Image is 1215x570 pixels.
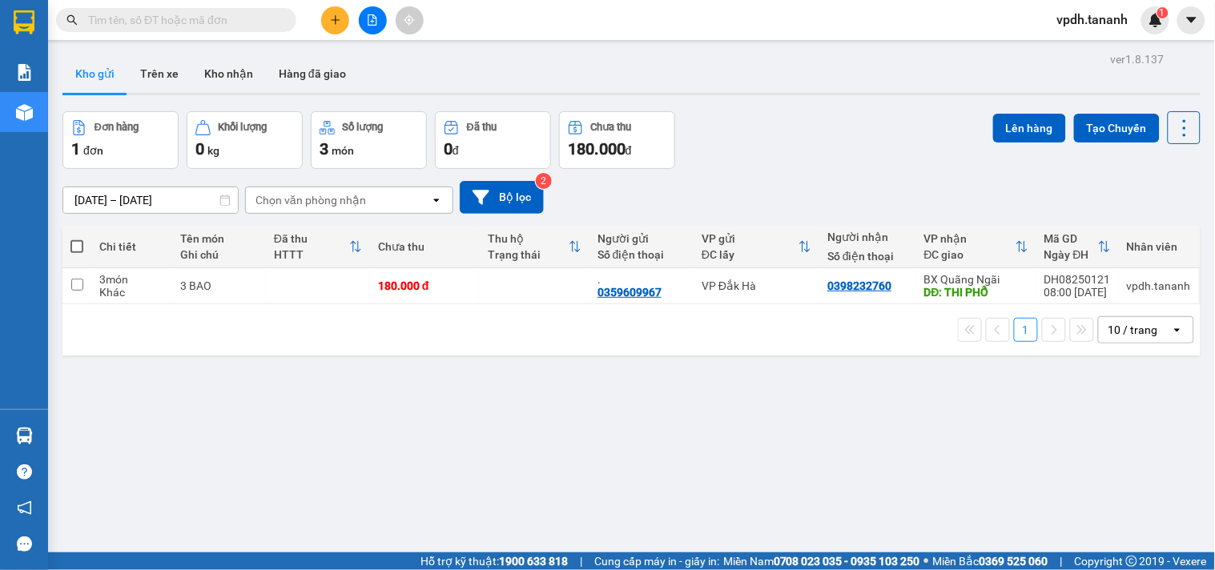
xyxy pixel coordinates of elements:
[359,6,387,34] button: file-add
[1160,7,1165,18] span: 1
[99,286,164,299] div: Khác
[1036,226,1119,268] th: Toggle SortBy
[63,187,238,213] input: Select a date range.
[597,273,686,286] div: .
[453,144,459,157] span: đ
[702,248,799,261] div: ĐC lấy
[191,54,266,93] button: Kho nhận
[330,14,341,26] span: plus
[99,240,164,253] div: Chi tiết
[702,232,799,245] div: VP gửi
[580,552,582,570] span: |
[14,14,126,33] div: VP Đắk Hà
[827,250,908,263] div: Số điện thoại
[17,500,32,516] span: notification
[1044,286,1111,299] div: 08:00 [DATE]
[99,273,164,286] div: 3 món
[435,111,551,169] button: Đã thu0đ
[827,279,891,292] div: 0398232760
[1157,7,1169,18] sup: 1
[1185,13,1199,27] span: caret-down
[16,427,33,444] img: warehouse-icon
[160,74,253,102] span: THI PHỔ
[694,226,819,268] th: Toggle SortBy
[14,10,34,34] img: logo-vxr
[1171,323,1184,336] svg: open
[378,279,472,292] div: 180.000 đ
[180,232,258,245] div: Tên món
[17,536,32,552] span: message
[320,139,328,159] span: 3
[980,555,1048,568] strong: 0369 525 060
[916,226,1036,268] th: Toggle SortBy
[1111,50,1165,68] div: ver 1.8.137
[195,139,204,159] span: 0
[62,111,179,169] button: Đơn hàng1đơn
[933,552,1048,570] span: Miền Bắc
[83,144,103,157] span: đơn
[1108,322,1158,338] div: 10 / trang
[332,144,354,157] span: món
[774,555,920,568] strong: 0708 023 035 - 0935 103 250
[1044,273,1111,286] div: DH08250121
[499,555,568,568] strong: 1900 633 818
[460,181,544,214] button: Bộ lọc
[95,122,139,133] div: Đơn hàng
[1044,248,1098,261] div: Ngày ĐH
[16,64,33,81] img: solution-icon
[1177,6,1205,34] button: caret-down
[626,144,632,157] span: đ
[594,552,719,570] span: Cung cấp máy in - giấy in:
[274,248,349,261] div: HTTT
[14,33,126,52] div: .
[597,286,662,299] div: 0359609967
[924,248,1016,261] div: ĐC giao
[137,52,266,74] div: 0398232760
[378,240,472,253] div: Chưa thu
[255,192,366,208] div: Chọn văn phòng nhận
[137,14,266,52] div: BX Quãng Ngãi
[66,14,78,26] span: search
[135,116,157,133] span: CC :
[559,111,675,169] button: Chưa thu180.000đ
[536,173,552,189] sup: 2
[17,464,32,480] span: question-circle
[1127,240,1191,253] div: Nhân viên
[993,114,1066,142] button: Lên hàng
[219,122,268,133] div: Khối lượng
[444,139,453,159] span: 0
[207,144,219,157] span: kg
[591,122,632,133] div: Chưa thu
[597,232,686,245] div: Người gửi
[430,194,443,207] svg: open
[180,248,258,261] div: Ghi chú
[137,15,175,32] span: Nhận:
[127,54,191,93] button: Trên xe
[396,6,424,34] button: aim
[14,52,126,74] div: 0359609967
[321,6,349,34] button: plus
[924,232,1016,245] div: VP nhận
[924,558,929,564] span: ⚪️
[1044,10,1141,30] span: vpdh.tananh
[367,14,378,26] span: file-add
[488,232,569,245] div: Thu hộ
[488,248,569,261] div: Trạng thái
[180,279,258,292] div: 3 BAO
[62,54,127,93] button: Kho gửi
[404,14,415,26] span: aim
[1127,279,1191,292] div: vpdh.tananh
[723,552,920,570] span: Miền Nam
[14,15,38,32] span: Gửi:
[924,286,1028,299] div: DĐ: THI PHỔ
[1014,318,1038,342] button: 1
[420,552,568,570] span: Hỗ trợ kỹ thuật:
[702,279,811,292] div: VP Đắk Hà
[1074,114,1160,142] button: Tạo Chuyến
[467,122,497,133] div: Đã thu
[1044,232,1098,245] div: Mã GD
[266,226,370,268] th: Toggle SortBy
[135,112,268,134] div: 180.000
[1126,556,1137,567] span: copyright
[1149,13,1163,27] img: icon-new-feature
